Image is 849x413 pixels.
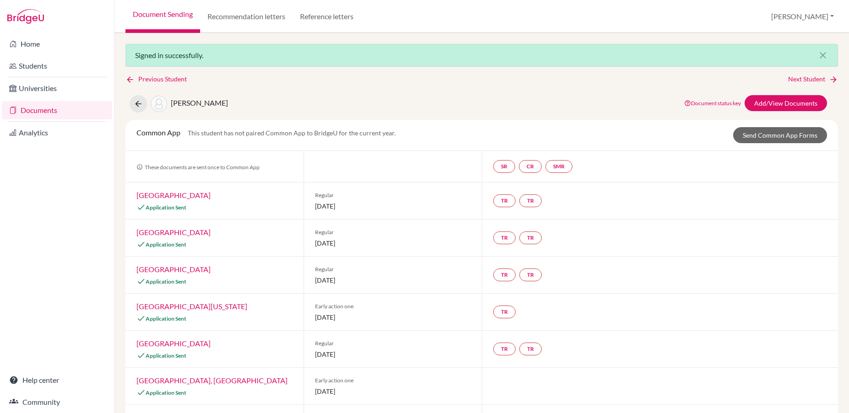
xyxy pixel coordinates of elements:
[545,160,572,173] a: SMR
[315,265,471,274] span: Regular
[146,389,186,396] span: Application Sent
[146,241,186,248] span: Application Sent
[493,160,515,173] a: SR
[188,129,396,137] span: This student has not paired Common App to BridgeU for the current year.
[519,194,542,207] a: TR
[136,128,180,137] span: Common App
[493,268,516,281] a: TR
[315,312,471,322] span: [DATE]
[493,194,516,207] a: TR
[7,9,44,24] img: Bridge-U
[136,302,247,311] a: [GEOGRAPHIC_DATA][US_STATE]
[733,127,827,143] a: Send Common App Forms
[2,123,112,142] a: Analytics
[146,204,186,211] span: Application Sent
[136,339,211,348] a: [GEOGRAPHIC_DATA]
[146,352,186,359] span: Application Sent
[125,74,194,84] a: Previous Student
[146,315,186,322] span: Application Sent
[315,201,471,211] span: [DATE]
[519,343,542,355] a: TR
[315,191,471,199] span: Regular
[519,268,542,281] a: TR
[136,265,211,274] a: [GEOGRAPHIC_DATA]
[2,79,112,97] a: Universities
[136,228,211,236] a: [GEOGRAPHIC_DATA]
[808,44,838,66] button: Close
[315,386,471,396] span: [DATE]
[817,50,828,61] i: close
[171,98,228,107] span: [PERSON_NAME]
[315,238,471,248] span: [DATE]
[2,35,112,53] a: Home
[788,74,838,84] a: Next Student
[2,371,112,389] a: Help center
[684,100,741,107] a: Document status key
[493,231,516,244] a: TR
[136,376,288,385] a: [GEOGRAPHIC_DATA], [GEOGRAPHIC_DATA]
[315,339,471,348] span: Regular
[125,44,838,67] div: Signed in successfully.
[519,160,542,173] a: CR
[315,302,471,311] span: Early action one
[2,393,112,411] a: Community
[745,95,827,111] a: Add/View Documents
[136,164,260,171] span: These documents are sent once to Common App
[493,306,516,318] a: TR
[315,228,471,236] span: Regular
[315,376,471,385] span: Early action one
[519,231,542,244] a: TR
[136,191,211,199] a: [GEOGRAPHIC_DATA]
[315,349,471,359] span: [DATE]
[146,278,186,285] span: Application Sent
[493,343,516,355] a: TR
[2,101,112,119] a: Documents
[2,57,112,75] a: Students
[315,275,471,285] span: [DATE]
[767,8,838,25] button: [PERSON_NAME]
